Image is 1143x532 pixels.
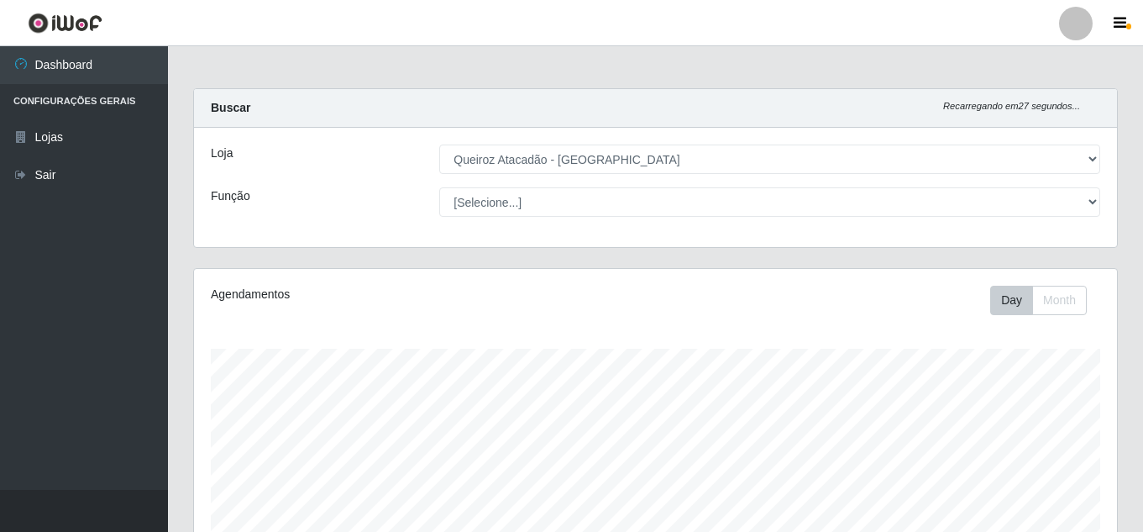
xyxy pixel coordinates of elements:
[943,101,1080,111] i: Recarregando em 27 segundos...
[1032,286,1087,315] button: Month
[990,286,1087,315] div: First group
[211,145,233,162] label: Loja
[990,286,1100,315] div: Toolbar with button groups
[990,286,1033,315] button: Day
[211,101,250,114] strong: Buscar
[28,13,102,34] img: CoreUI Logo
[211,187,250,205] label: Função
[211,286,567,303] div: Agendamentos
